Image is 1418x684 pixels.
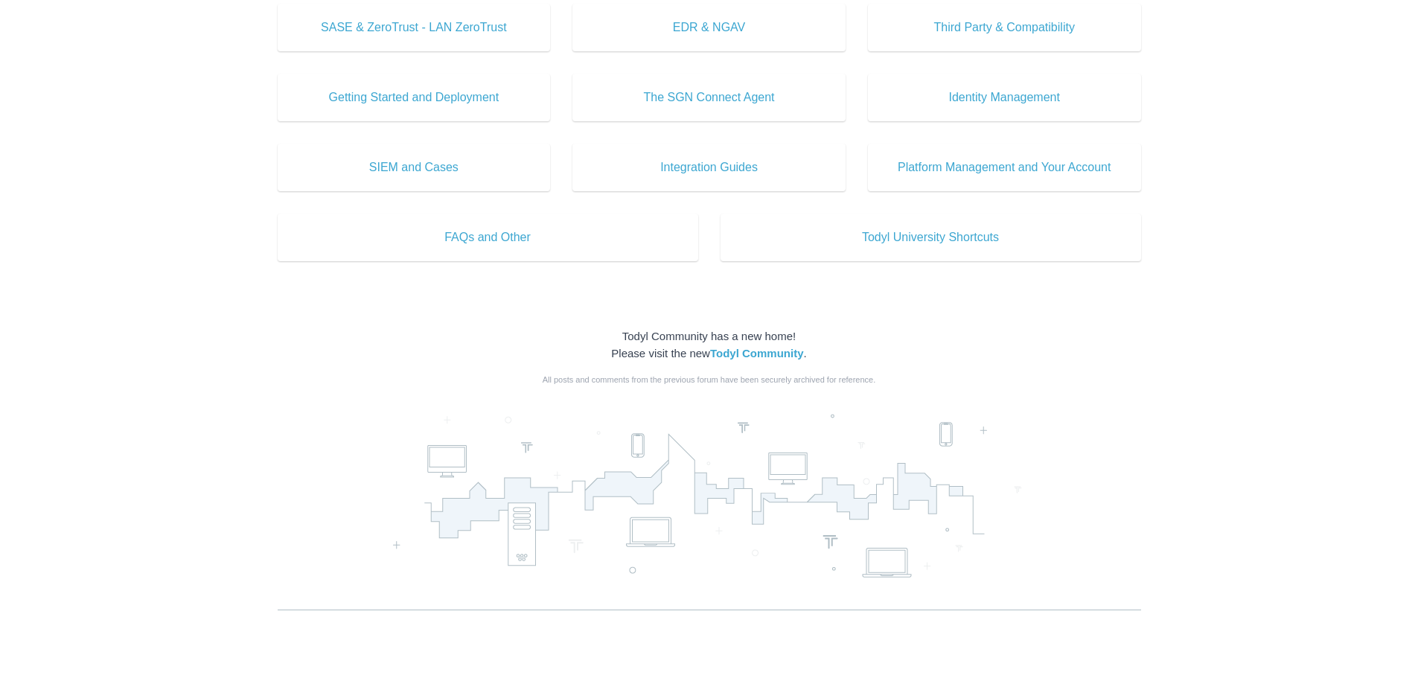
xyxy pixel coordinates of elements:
[278,328,1141,362] div: Todyl Community has a new home! Please visit the new .
[890,89,1119,106] span: Identity Management
[278,144,551,191] a: SIEM and Cases
[743,228,1119,246] span: Todyl University Shortcuts
[890,19,1119,36] span: Third Party & Compatibility
[278,214,698,261] a: FAQs and Other
[572,144,846,191] a: Integration Guides
[300,228,676,246] span: FAQs and Other
[278,74,551,121] a: Getting Started and Deployment
[890,159,1119,176] span: Platform Management and Your Account
[572,74,846,121] a: The SGN Connect Agent
[300,159,528,176] span: SIEM and Cases
[300,19,528,36] span: SASE & ZeroTrust - LAN ZeroTrust
[868,144,1141,191] a: Platform Management and Your Account
[300,89,528,106] span: Getting Started and Deployment
[572,4,846,51] a: EDR & NGAV
[595,89,823,106] span: The SGN Connect Agent
[278,374,1141,386] div: All posts and comments from the previous forum have been securely archived for reference.
[278,4,551,51] a: SASE & ZeroTrust - LAN ZeroTrust
[868,4,1141,51] a: Third Party & Compatibility
[868,74,1141,121] a: Identity Management
[595,159,823,176] span: Integration Guides
[710,347,804,359] a: Todyl Community
[595,19,823,36] span: EDR & NGAV
[721,214,1141,261] a: Todyl University Shortcuts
